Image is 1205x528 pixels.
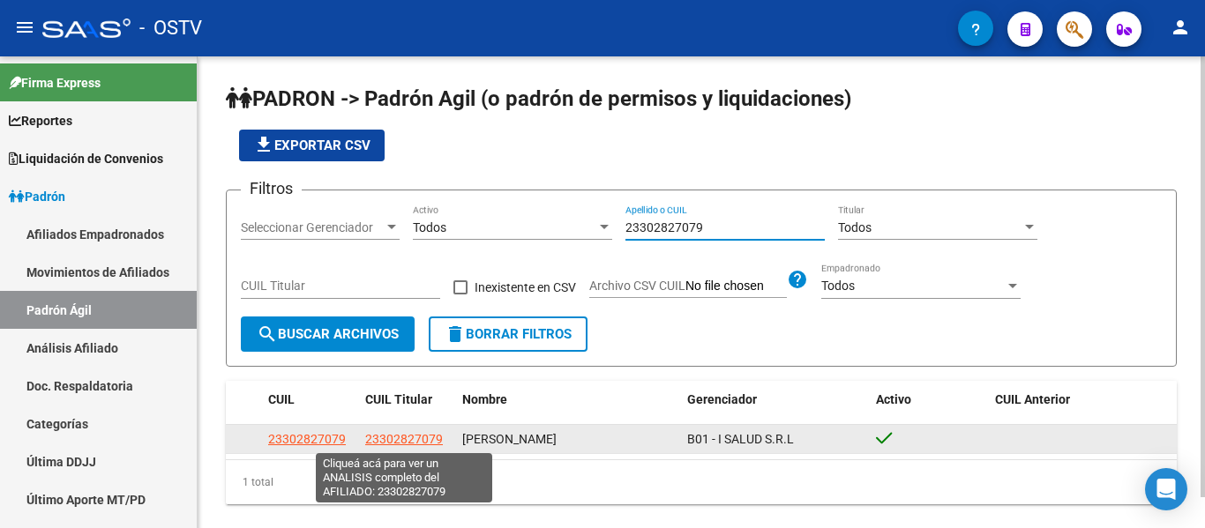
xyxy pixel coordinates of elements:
[9,187,65,206] span: Padrón
[685,279,787,294] input: Archivo CSV CUIL
[257,326,399,342] span: Buscar Archivos
[139,9,202,48] span: - OSTV
[9,149,163,168] span: Liquidación de Convenios
[365,392,432,406] span: CUIL Titular
[475,277,576,298] span: Inexistente en CSV
[462,392,507,406] span: Nombre
[239,130,385,161] button: Exportar CSV
[268,392,295,406] span: CUIL
[413,220,446,234] span: Todos
[687,432,794,446] span: B01 - I SALUD S.R.L
[257,323,278,345] mat-icon: search
[9,111,72,130] span: Reportes
[680,381,870,419] datatable-header-cell: Gerenciador
[226,460,1177,504] div: 1 total
[995,392,1070,406] span: CUIL Anterior
[429,316,588,352] button: Borrar Filtros
[226,86,851,111] span: PADRON -> Padrón Agil (o padrón de permisos y liquidaciones)
[241,220,384,235] span: Seleccionar Gerenciador
[445,326,572,342] span: Borrar Filtros
[253,138,370,153] span: Exportar CSV
[462,432,557,446] span: [PERSON_NAME]
[821,279,855,293] span: Todos
[589,279,685,293] span: Archivo CSV CUIL
[1145,468,1187,510] div: Open Intercom Messenger
[253,134,274,155] mat-icon: file_download
[365,432,443,446] span: 23302827079
[241,316,415,352] button: Buscar Archivos
[687,392,757,406] span: Gerenciador
[14,17,35,38] mat-icon: menu
[261,381,358,419] datatable-header-cell: CUIL
[358,381,455,419] datatable-header-cell: CUIL Titular
[268,432,346,446] span: 23302827079
[445,323,466,345] mat-icon: delete
[1170,17,1191,38] mat-icon: person
[876,392,911,406] span: Activo
[787,269,808,290] mat-icon: help
[455,381,680,419] datatable-header-cell: Nombre
[988,381,1178,419] datatable-header-cell: CUIL Anterior
[869,381,988,419] datatable-header-cell: Activo
[9,73,101,93] span: Firma Express
[838,220,872,234] span: Todos
[241,176,302,201] h3: Filtros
